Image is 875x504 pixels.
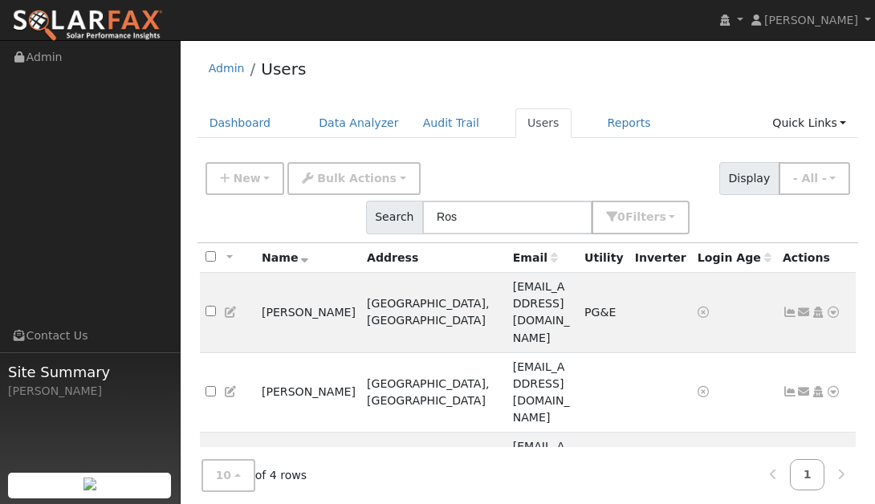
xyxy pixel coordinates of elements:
[224,306,238,319] a: Edit User
[764,14,858,26] span: [PERSON_NAME]
[8,361,172,383] span: Site Summary
[224,385,238,398] a: Edit User
[783,385,797,398] a: Not connected
[719,162,779,195] span: Display
[197,108,283,138] a: Dashboard
[811,306,825,319] a: Login As
[698,251,771,264] span: Days since last login
[584,306,616,319] span: PG&E
[797,304,812,321] a: kittyc64@att.net
[201,459,307,492] span: of 4 rows
[256,273,361,353] td: [PERSON_NAME]
[422,201,592,234] input: Search
[216,469,232,482] span: 10
[262,251,309,264] span: Name
[779,162,851,195] button: - All -
[783,250,850,266] div: Actions
[209,62,245,75] a: Admin
[584,250,624,266] div: Utility
[83,478,96,490] img: retrieve
[361,352,507,433] td: [GEOGRAPHIC_DATA], [GEOGRAPHIC_DATA]
[256,352,361,433] td: [PERSON_NAME]
[760,108,858,138] a: Quick Links
[233,172,260,185] span: New
[515,108,572,138] a: Users
[411,108,491,138] a: Audit Trail
[206,162,285,195] button: New
[8,383,172,400] div: [PERSON_NAME]
[826,304,840,321] a: Other actions
[367,250,502,266] div: Address
[826,384,840,400] a: Other actions
[698,306,712,319] a: No login access
[635,250,686,266] div: Inverter
[287,162,420,195] button: Bulk Actions
[366,201,423,234] span: Search
[698,385,712,398] a: No login access
[513,251,558,264] span: Email
[790,459,825,490] a: 1
[596,108,663,138] a: Reports
[783,306,797,319] a: Show Graph
[625,210,666,223] span: Filter
[12,9,163,43] img: SolarFax
[797,384,812,400] a: Easonrockrose@gmail.com
[513,440,570,503] span: [EMAIL_ADDRESS][DOMAIN_NAME]
[513,360,570,424] span: [EMAIL_ADDRESS][DOMAIN_NAME]
[307,108,411,138] a: Data Analyzer
[317,172,397,185] span: Bulk Actions
[261,59,306,79] a: Users
[659,210,665,223] span: s
[361,273,507,353] td: [GEOGRAPHIC_DATA], [GEOGRAPHIC_DATA]
[811,385,825,398] a: Login As
[513,280,570,343] span: [EMAIL_ADDRESS][DOMAIN_NAME]
[592,201,690,234] button: 0Filters
[201,459,255,492] button: 10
